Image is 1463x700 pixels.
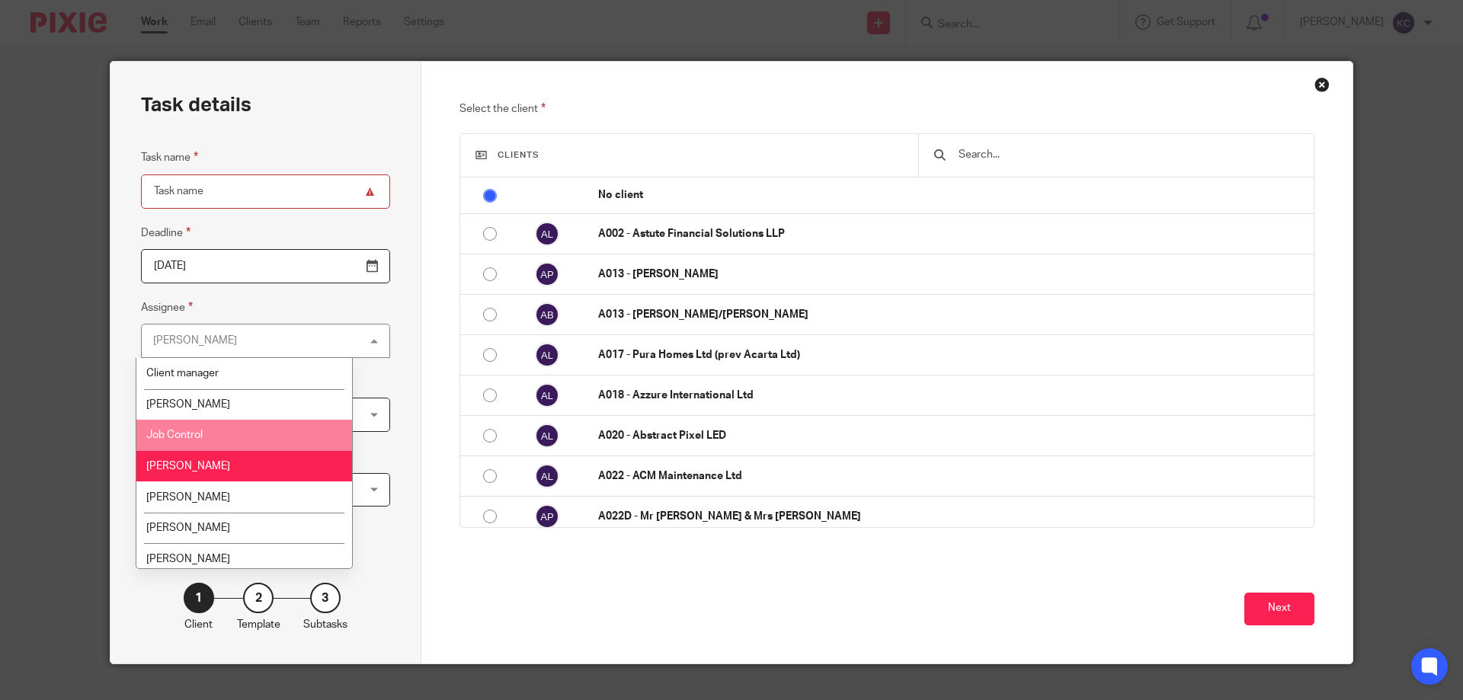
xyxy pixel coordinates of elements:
[146,368,219,379] span: Client manager
[535,343,559,367] img: svg%3E
[146,554,230,564] span: [PERSON_NAME]
[535,464,559,488] img: svg%3E
[535,262,559,286] img: svg%3E
[957,146,1298,163] input: Search...
[146,461,230,471] span: [PERSON_NAME]
[535,383,559,408] img: svg%3E
[535,424,559,448] img: svg%3E
[598,388,1306,403] p: A018 - Azzure International Ltd
[1244,593,1314,625] button: Next
[146,523,230,533] span: [PERSON_NAME]
[141,249,390,283] input: Pick a date
[535,504,559,529] img: svg%3E
[598,428,1306,443] p: A020 - Abstract Pixel LED
[141,174,390,209] input: Task name
[141,299,193,316] label: Assignee
[146,399,230,410] span: [PERSON_NAME]
[237,617,280,632] p: Template
[141,149,198,166] label: Task name
[459,100,1315,118] p: Select the client
[1314,77,1330,92] div: Close this dialog window
[141,92,251,118] h2: Task details
[184,583,214,613] div: 1
[310,583,341,613] div: 3
[598,509,1306,524] p: A022D - Mr [PERSON_NAME] & Mrs [PERSON_NAME]
[243,583,274,613] div: 2
[146,430,203,440] span: Job Control
[184,617,213,632] p: Client
[598,307,1306,322] p: A013 - [PERSON_NAME]/[PERSON_NAME]
[598,347,1306,363] p: A017 - Pura Homes Ltd (prev Acarta Ltd)
[303,617,347,632] p: Subtasks
[535,222,559,246] img: svg%3E
[153,335,237,346] div: [PERSON_NAME]
[498,151,539,159] span: Clients
[598,267,1306,282] p: A013 - [PERSON_NAME]
[598,468,1306,484] p: A022 - ACM Maintenance Ltd
[535,302,559,327] img: svg%3E
[598,187,1306,203] p: No client
[141,224,190,241] label: Deadline
[146,492,230,503] span: [PERSON_NAME]
[598,226,1306,241] p: A002 - Astute Financial Solutions LLP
